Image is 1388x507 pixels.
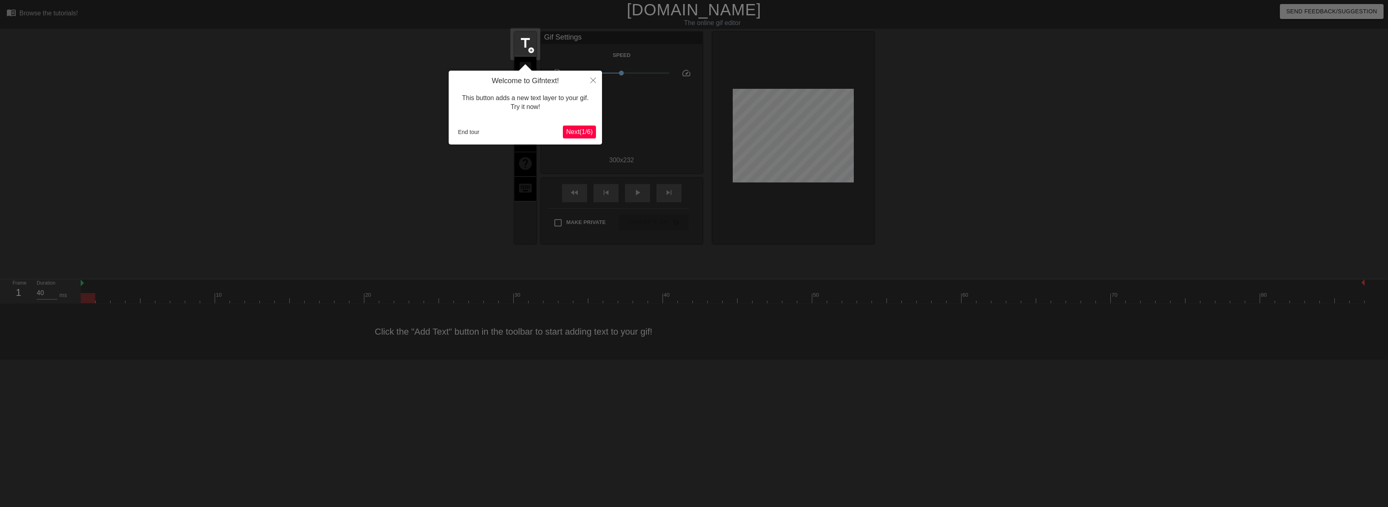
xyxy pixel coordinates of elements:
button: End tour [455,126,483,138]
h4: Welcome to Gifntext! [455,77,596,86]
button: Next [563,126,596,138]
button: Close [584,71,602,89]
span: Next ( 1 / 6 ) [566,128,593,135]
div: This button adds a new text layer to your gif. Try it now! [455,86,596,120]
